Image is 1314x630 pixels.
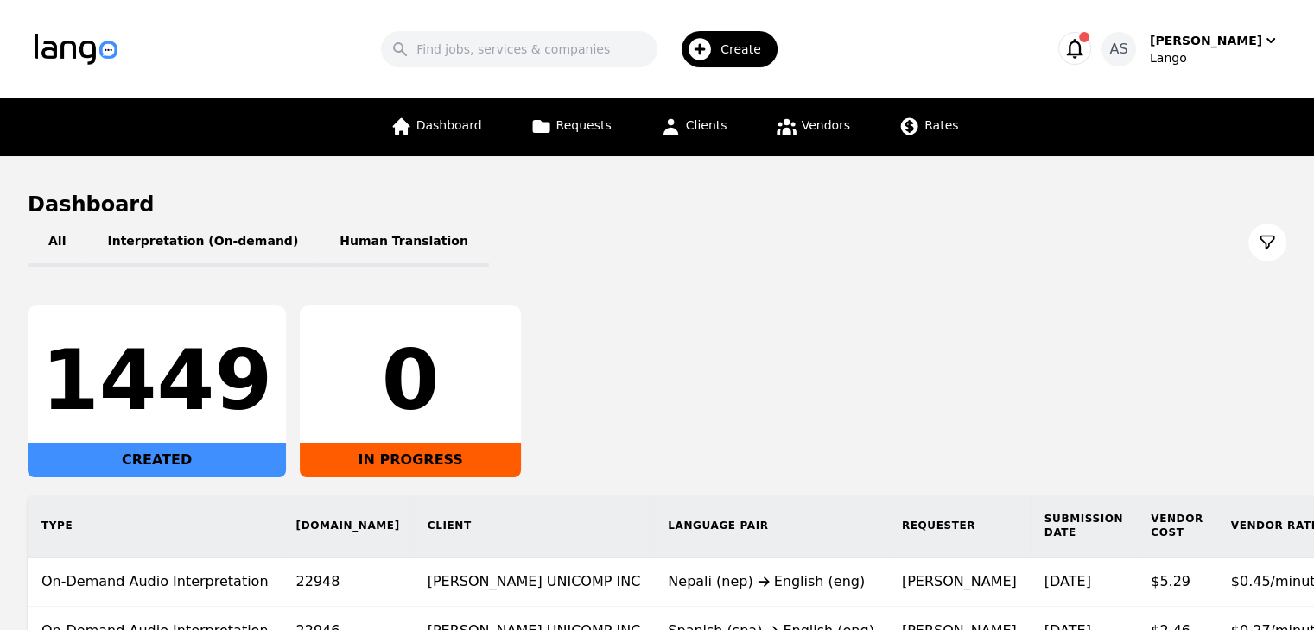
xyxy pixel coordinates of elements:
[1101,32,1279,66] button: AS[PERSON_NAME]Lango
[1150,32,1262,49] div: [PERSON_NAME]
[414,495,655,558] th: Client
[1248,224,1286,261] button: Filter
[380,98,492,156] a: Dashboard
[556,118,612,132] span: Requests
[1150,49,1279,66] div: Lango
[888,98,968,156] a: Rates
[1109,39,1127,60] span: AS
[28,495,282,558] th: Type
[888,495,1031,558] th: Requester
[1137,558,1217,607] td: $5.29
[314,339,507,422] div: 0
[86,218,319,267] button: Interpretation (On-demand)
[650,98,738,156] a: Clients
[282,558,414,607] td: 22948
[282,495,414,558] th: [DOMAIN_NAME]
[319,218,489,267] button: Human Translation
[35,34,117,65] img: Logo
[28,191,1286,218] h1: Dashboard
[300,443,521,477] div: IN PROGRESS
[924,118,958,132] span: Rates
[668,571,874,592] div: Nepali (nep) English (eng)
[657,24,788,74] button: Create
[381,31,657,67] input: Find jobs, services & companies
[28,558,282,607] td: On-Demand Audio Interpretation
[888,558,1031,607] td: [PERSON_NAME]
[1031,495,1137,558] th: Submission Date
[28,443,286,477] div: CREATED
[654,495,888,558] th: Language Pair
[41,339,272,422] div: 1449
[765,98,860,156] a: Vendors
[720,41,773,58] span: Create
[416,118,482,132] span: Dashboard
[28,218,86,267] button: All
[686,118,727,132] span: Clients
[802,118,850,132] span: Vendors
[1137,495,1217,558] th: Vendor Cost
[414,558,655,607] td: [PERSON_NAME] UNICOMP INC
[520,98,622,156] a: Requests
[1044,573,1091,589] time: [DATE]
